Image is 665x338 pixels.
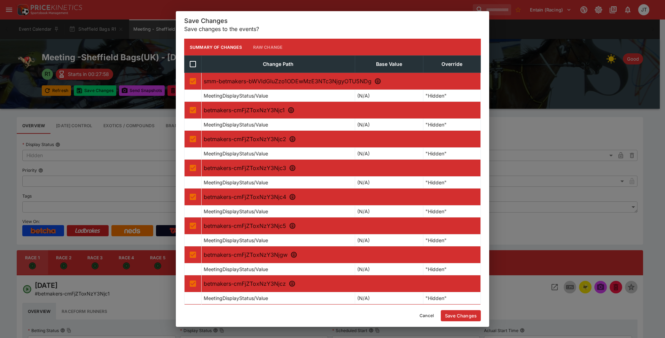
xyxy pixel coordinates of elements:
[355,235,423,246] td: (N/A)
[374,78,381,85] svg: Rnull - SMM Sheffield Bags (23/08/25)
[423,263,481,275] td: "Hidden"
[204,150,268,157] p: MeetingDisplayStatus/Value
[355,119,423,131] td: (N/A)
[184,17,481,25] h5: Save Changes
[204,208,268,215] p: MeetingDisplayStatus/Value
[355,90,423,102] td: (N/A)
[248,39,288,55] button: Raw Change
[204,266,268,273] p: MeetingDisplayStatus/Value
[204,106,478,114] p: betmakers-cmFjZToxNzY3Njc1
[289,193,296,200] svg: R4 - Www.oecsheffield.co.uk
[184,25,481,33] p: Save changes to the events?
[204,121,268,128] p: MeetingDisplayStatus/Value
[204,77,478,85] p: smm-betmakers-bWVldGluZzo1ODEwMzE3NTc3NjgyOTU5NDg
[415,310,438,321] button: Cancel
[204,251,478,259] p: betmakers-cmFjZToxNzY3Njgw
[204,179,268,186] p: MeetingDisplayStatus/Value
[289,136,296,143] svg: R2 - Pick Six Jackpot Starts Here
[204,92,268,99] p: MeetingDisplayStatus/Value
[288,107,295,114] svg: R1 - Saturday 23Rd August
[423,206,481,217] td: "Hidden"
[423,148,481,160] td: "Hidden"
[204,164,478,172] p: betmakers-cmFjZToxNzY3Njc3
[355,263,423,275] td: (N/A)
[289,280,296,287] svg: R7 - Meet The Stars
[441,310,481,321] button: Save Changes
[184,39,248,55] button: Summary of Changes
[204,135,478,143] p: betmakers-cmFjZToxNzY3Njc2
[289,222,296,229] svg: R5 - Sadie's 18Th Birthday Race
[202,56,355,73] th: Change Path
[204,237,268,244] p: MeetingDisplayStatus/Value
[423,177,481,189] td: "Hidden"
[355,206,423,217] td: (N/A)
[290,251,297,258] svg: R6 - Adopt A Greyhound @ Sheffield Retired Greyhounds
[204,294,268,302] p: MeetingDisplayStatus/Value
[204,279,478,288] p: betmakers-cmFjZToxNzY3Njcz
[423,235,481,246] td: "Hidden"
[355,56,423,73] th: Base Value
[423,56,481,73] th: Override
[423,292,481,304] td: "Hidden"
[355,148,423,160] td: (N/A)
[423,119,481,131] td: "Hidden"
[204,193,478,201] p: betmakers-cmFjZToxNzY3Njc4
[355,292,423,304] td: (N/A)
[355,177,423,189] td: (N/A)
[289,164,296,171] svg: R3 - Pete's 50Th Birthday Race
[423,90,481,102] td: "Hidden"
[204,222,478,230] p: betmakers-cmFjZToxNzY3Njc5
